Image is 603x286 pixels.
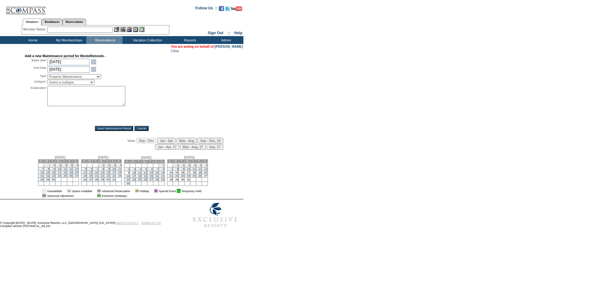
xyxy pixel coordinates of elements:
[112,171,116,174] a: 17
[108,167,110,170] a: 9
[55,155,66,159] span: [DATE]
[136,160,141,163] td: T
[91,167,92,170] a: 6
[181,174,184,177] a: 23
[163,168,164,171] a: 8
[141,156,152,159] span: [DATE]
[98,155,109,159] span: [DATE]
[42,194,46,197] td: 01
[127,175,130,178] a: 16
[46,171,49,174] a: 15
[89,178,92,181] a: 27
[89,174,92,177] a: 20
[69,174,73,177] a: 26
[219,6,224,11] img: Become our fan on Facebook
[55,159,61,163] td: W
[144,175,147,178] a: 19
[140,189,149,193] td: Holiday
[167,159,173,163] td: S
[171,45,243,48] span: You are acting on behalf of:
[101,174,104,177] a: 22
[95,126,133,131] input: Save Maintenance Period
[207,36,243,44] td: Admin
[41,178,44,181] a: 28
[234,31,242,35] a: Help
[62,19,86,25] a: Reservations
[58,174,61,177] a: 24
[116,159,122,163] td: S
[195,5,218,13] td: Follow Us ::
[157,168,159,171] a: 7
[145,168,147,171] a: 5
[184,159,190,163] td: W
[183,164,184,167] a: 2
[136,138,156,143] input: Sep - Dec
[198,174,202,177] a: 26
[147,160,153,163] td: T
[114,27,119,32] img: b_edit.gif
[95,174,98,177] a: 21
[173,178,178,182] td: 29
[138,178,141,181] a: 25
[106,178,110,181] a: 30
[225,6,230,11] img: Follow us on Twitter
[200,164,202,167] a: 5
[63,174,67,177] a: 25
[93,159,98,163] td: T
[71,164,73,167] a: 5
[95,178,98,181] a: 28
[171,167,173,170] a: 7
[225,8,230,12] a: Follow us on Twitter
[173,159,178,163] td: M
[179,178,184,182] td: 30
[108,164,110,167] a: 2
[84,174,87,177] a: 19
[155,171,159,174] a: 14
[171,49,179,53] a: Clear
[44,163,49,167] td: 1
[87,159,92,163] td: M
[63,189,66,192] img: i.gif
[157,138,176,143] input: Jan - Apr
[42,189,46,193] td: 01
[118,167,121,170] a: 11
[95,171,98,174] a: 14
[130,160,135,163] td: M
[127,27,132,32] img: Impersonate
[46,178,49,181] a: 29
[90,66,97,73] a: Open the calendar popup.
[97,189,100,193] td: 01
[163,164,164,167] a: 1
[23,19,42,25] a: Members
[102,164,104,167] a: 1
[161,178,164,181] a: 29
[144,178,147,181] a: 26
[14,36,50,44] td: Home
[25,54,106,58] strong: Add a new Maintenance period for MonteRotondo -
[231,8,242,12] a: Subscribe to our YouTube Channel
[127,182,130,185] a: 30
[177,164,178,167] a: 1
[75,174,78,177] a: 27
[149,175,153,178] a: 20
[177,189,180,193] td: 01
[196,159,202,163] td: F
[208,31,223,35] a: Sign Out
[128,139,136,143] span: View:
[118,171,121,174] a: 18
[150,189,153,192] img: i.gif
[75,171,78,174] a: 20
[155,175,159,178] a: 21
[187,167,190,170] a: 10
[90,58,97,65] a: Open the calendar popup.
[149,178,153,181] a: 27
[184,155,195,159] span: [DATE]
[153,160,159,163] td: F
[25,80,47,85] div: Subtype*:
[112,178,116,181] a: 31
[89,171,92,174] a: 13
[46,174,49,177] a: 22
[196,171,202,174] td: 19
[38,159,44,163] td: S
[155,178,159,181] a: 28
